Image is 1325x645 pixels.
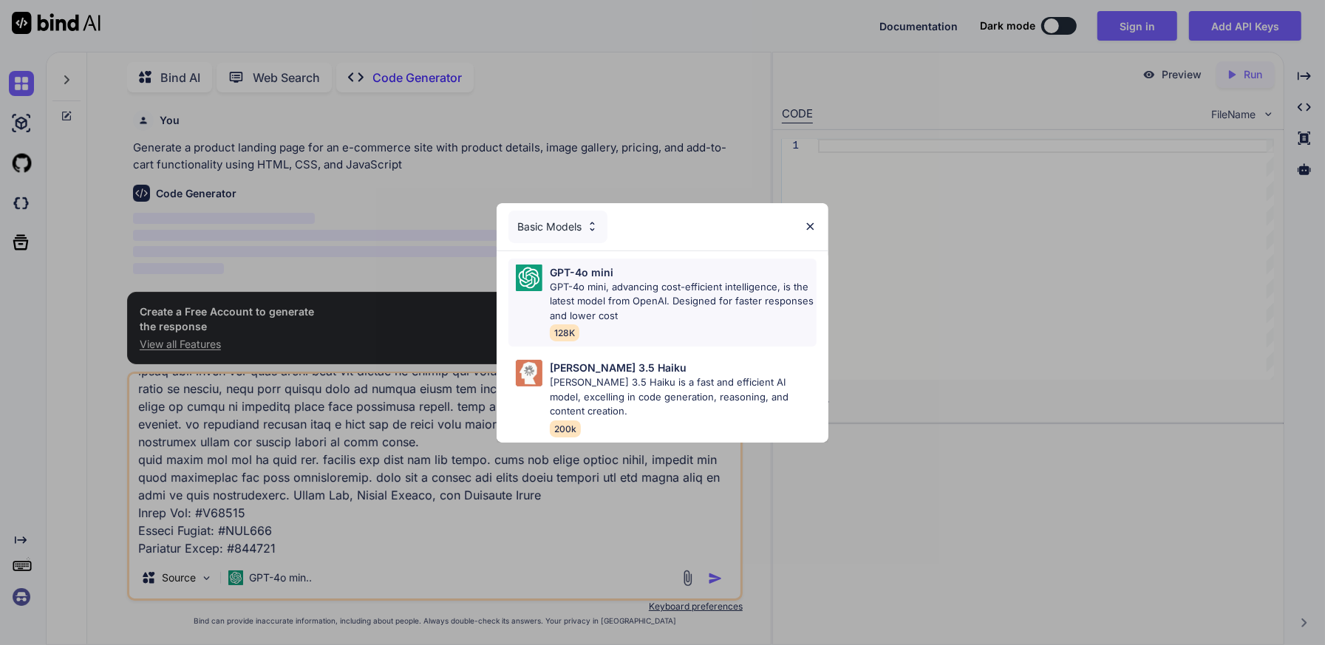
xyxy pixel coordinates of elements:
span: 128K [550,324,579,341]
p: GPT-4o mini, advancing cost-efficient intelligence, is the latest model from OpenAI. Designed for... [550,280,816,324]
p: [PERSON_NAME] 3.5 Haiku is a fast and efficient AI model, excelling in code generation, reasoning... [550,375,816,419]
span: 200k [550,420,581,437]
p: [PERSON_NAME] 3.5 Haiku [550,360,687,375]
img: Pick Models [586,220,599,233]
img: Pick Models [516,360,542,386]
p: GPT-4o mini [550,265,613,280]
div: Basic Models [508,211,607,243]
img: Pick Models [516,265,542,291]
img: close [804,220,817,233]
